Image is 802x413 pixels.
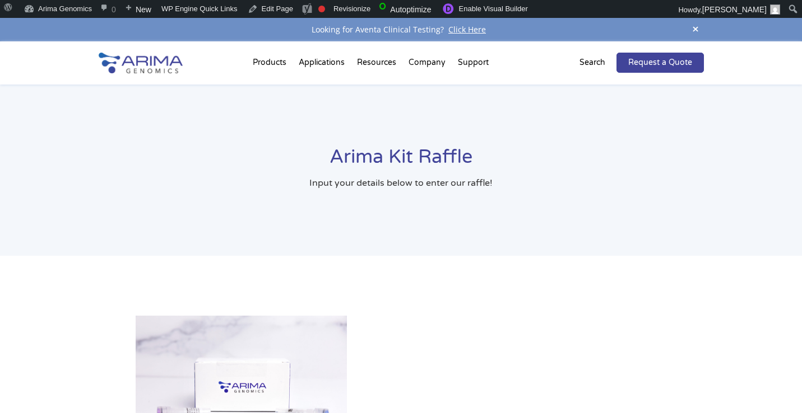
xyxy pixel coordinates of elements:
p: Search [580,55,605,70]
div: Looking for Aventa Clinical Testing? [99,22,704,37]
h1: Arima Kit Raffle [99,144,704,179]
h5: Input your details below to enter our raffle! [99,179,704,196]
a: Request a Quote [616,53,704,73]
img: Arima-Genomics-logo [99,53,183,73]
div: Focus keyphrase not set [318,6,325,12]
a: Click Here [444,24,490,35]
span: [PERSON_NAME] [702,5,767,14]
